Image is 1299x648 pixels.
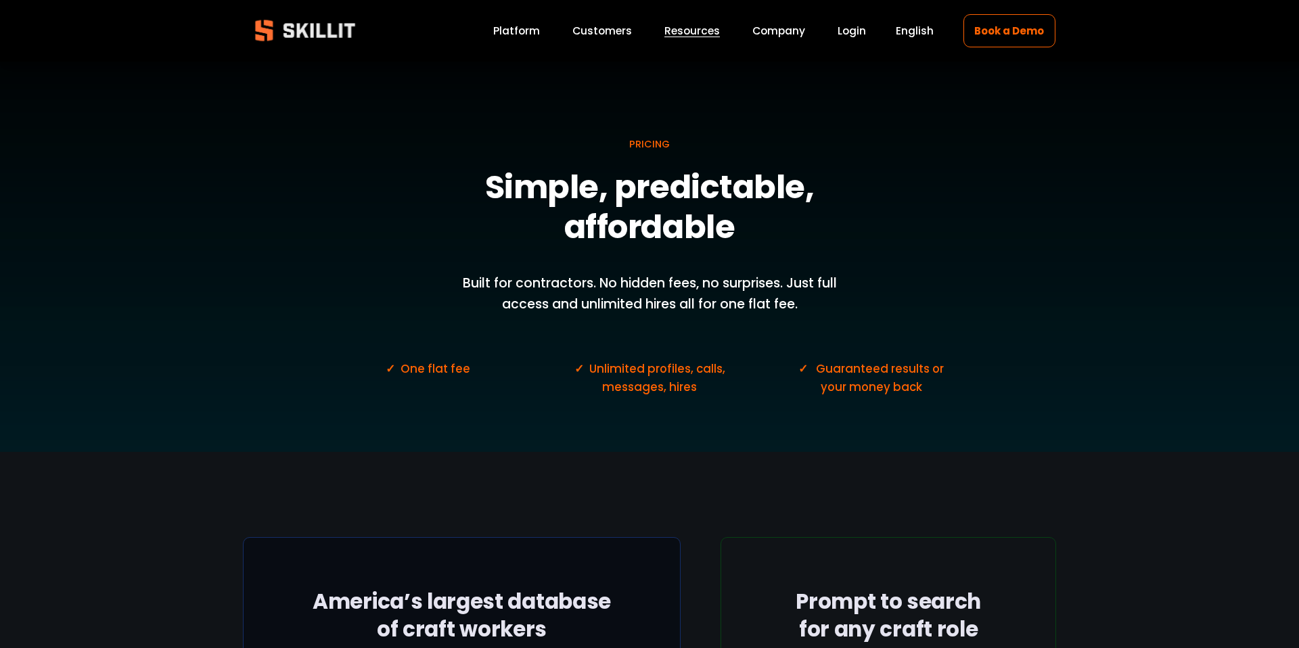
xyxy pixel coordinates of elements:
[485,164,821,250] strong: Simple, predictable, affordable
[798,361,808,377] strong: ✓
[664,23,720,39] span: Resources
[449,273,850,315] p: Built for contractors. No hidden fees, no surprises. Just full access and unlimited hires all for...
[244,10,367,51] img: Skillit
[629,137,670,151] span: PRICING
[589,361,728,395] span: Unlimited profiles, calls, messages, hires
[664,22,720,40] a: folder dropdown
[896,23,934,39] span: English
[838,22,866,40] a: Login
[752,22,805,40] a: Company
[386,361,395,377] strong: ✓
[493,22,540,40] a: Platform
[574,361,584,377] strong: ✓
[896,22,934,40] div: language picker
[401,361,470,377] span: One flat fee
[572,22,632,40] a: Customers
[963,14,1055,47] a: Book a Demo
[816,361,947,395] span: Guaranteed results or your money back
